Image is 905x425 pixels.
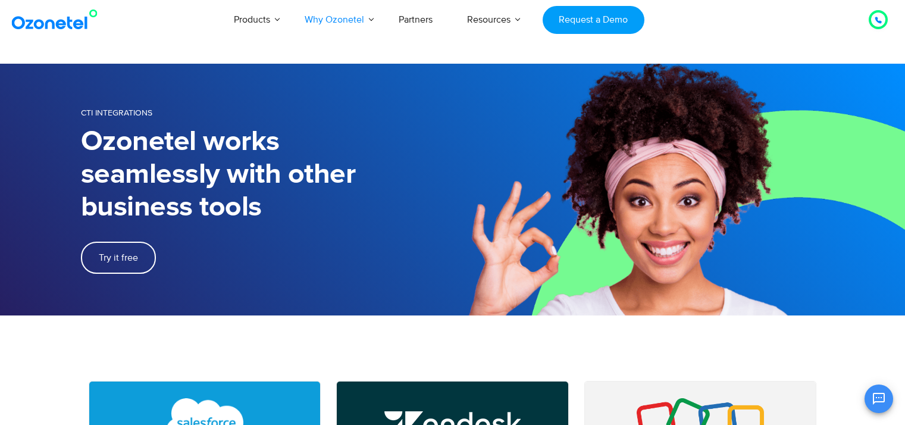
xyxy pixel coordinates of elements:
[81,126,453,224] h1: Ozonetel works seamlessly with other business tools
[81,242,156,274] a: Try it free
[865,385,893,413] button: Open chat
[99,253,138,262] span: Try it free
[81,108,152,118] span: CTI Integrations
[543,6,644,34] a: Request a Demo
